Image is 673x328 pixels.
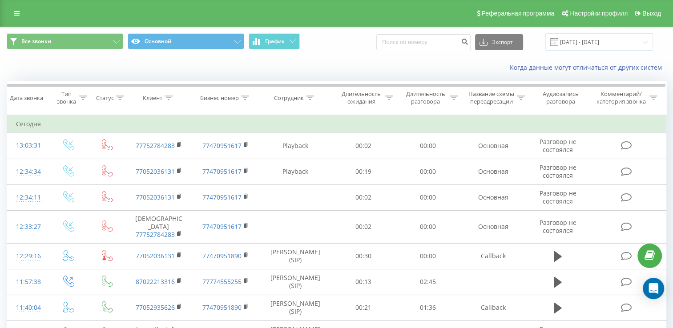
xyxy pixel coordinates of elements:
[259,159,331,184] td: Playback
[202,141,242,150] a: 77470951617
[460,133,527,159] td: Основная
[136,141,175,150] a: 77752784283
[331,184,396,210] td: 00:02
[249,33,300,49] button: График
[274,94,304,102] div: Сотрудник
[510,63,666,72] a: Когда данные могут отличаться от других систем
[16,299,39,316] div: 11:40:04
[331,159,396,184] td: 00:19
[56,90,77,105] div: Тип звонка
[202,303,242,312] a: 77470951890
[202,193,242,201] a: 77470951617
[376,34,471,50] input: Поиск по номеру
[21,38,51,45] span: Все звонки
[395,243,460,269] td: 00:00
[202,222,242,231] a: 77470951617
[642,10,661,17] span: Выход
[202,252,242,260] a: 77470951890
[395,184,460,210] td: 00:00
[125,210,192,243] td: [DEMOGRAPHIC_DATA]
[475,34,523,50] button: Экспорт
[265,38,285,44] span: График
[96,94,114,102] div: Статус
[128,33,244,49] button: Основной
[136,193,175,201] a: 77052036131
[143,94,162,102] div: Клиент
[331,210,396,243] td: 00:02
[16,137,39,154] div: 13:03:31
[539,189,576,205] span: Разговор не состоялся
[460,159,527,184] td: Основная
[331,295,396,320] td: 00:21
[136,252,175,260] a: 77052036131
[403,90,447,105] div: Длительность разговора
[395,295,460,320] td: 01:36
[460,295,527,320] td: Callback
[259,295,331,320] td: [PERSON_NAME] (SIP)
[200,94,239,102] div: Бизнес номер
[136,230,175,239] a: 77752784283
[395,133,460,159] td: 00:00
[395,210,460,243] td: 00:00
[202,167,242,176] a: 77470951617
[535,90,587,105] div: Аудиозапись разговора
[136,303,175,312] a: 77052935626
[539,218,576,235] span: Разговор не состоялся
[259,243,331,269] td: [PERSON_NAME] (SIP)
[331,133,396,159] td: 00:02
[331,243,396,269] td: 00:30
[643,278,664,299] div: Open Intercom Messenger
[136,277,175,286] a: 87022213316
[460,210,527,243] td: Основная
[339,90,383,105] div: Длительность ожидания
[202,277,242,286] a: 77774555255
[395,159,460,184] td: 00:00
[259,269,331,295] td: [PERSON_NAME] (SIP)
[331,269,396,295] td: 00:13
[16,273,39,291] div: 11:57:38
[10,94,43,102] div: Дата звонка
[16,248,39,265] div: 12:29:16
[460,243,527,269] td: Callback
[395,269,460,295] td: 02:45
[539,137,576,154] span: Разговор не состоялся
[136,167,175,176] a: 77052036131
[595,90,647,105] div: Комментарий/категория звонка
[16,218,39,236] div: 12:33:27
[570,10,628,17] span: Настройки профиля
[468,90,515,105] div: Название схемы переадресации
[481,10,554,17] span: Реферальная программа
[7,33,123,49] button: Все звонки
[16,163,39,180] div: 12:34:34
[7,115,666,133] td: Сегодня
[16,189,39,206] div: 12:34:11
[259,133,331,159] td: Playback
[460,184,527,210] td: Основная
[539,163,576,180] span: Разговор не состоялся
